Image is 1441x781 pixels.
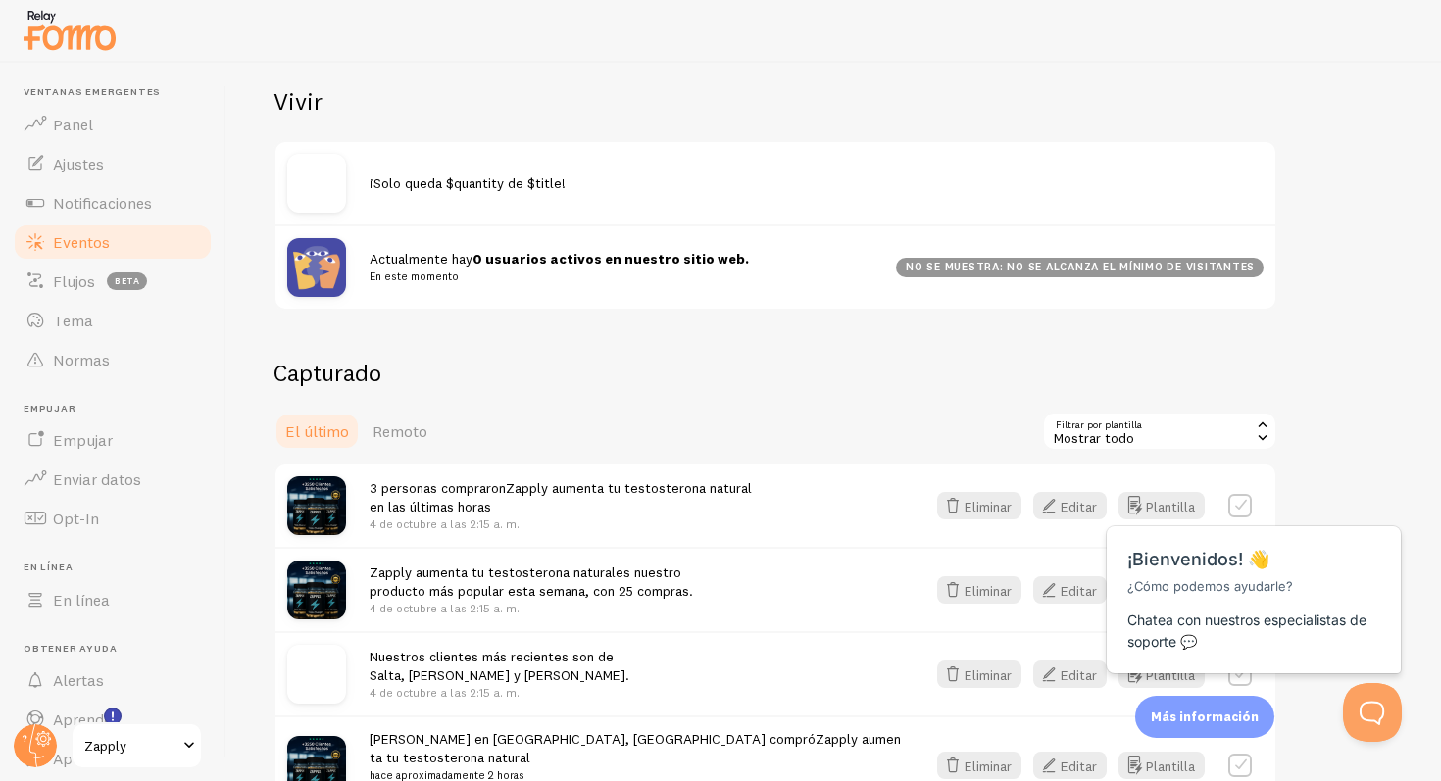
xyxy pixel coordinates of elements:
font: Remoto [373,421,427,441]
button: Editar [1033,660,1107,688]
font: El último [285,421,349,441]
font: Zapply [84,737,126,755]
font: Alertas [53,670,104,690]
font: Eliminar [965,665,1012,683]
font: Opt-In [53,509,99,528]
font: 0 usuarios activos en nuestro sitio web. [472,250,749,268]
a: Zapply aumenta tu testosterona natural [370,563,616,581]
a: Editar [1033,660,1118,688]
font: Eliminar [965,497,1012,514]
font: Más información [1151,708,1259,724]
font: Ventanas emergentes [24,85,161,98]
svg: <p>Watch New Feature Tutorials!</p> [104,708,122,725]
a: Alertas [12,660,214,700]
img: DECILE_ADIOS_A_LA_PANZA_64_small.png [287,561,346,619]
button: Editar [1033,752,1107,779]
font: ¡Solo queda $quantity de $title! [370,174,566,192]
a: Remoto [361,412,439,451]
font: Actualmente hay [370,250,472,268]
a: Opt-In [12,499,214,538]
button: Eliminar [937,492,1021,519]
font: Empujar [53,430,113,450]
a: Zapply aumenta tu testosterona natural [370,730,901,766]
a: El último [273,412,361,451]
font: Capturado [273,358,381,387]
font: Panel [53,115,93,134]
a: Flujos beta [12,262,214,301]
font: No se muestra: no se alcanza el mínimo de visitantes [906,260,1255,273]
iframe: Ayuda Scout Beacon - Abierto [1343,683,1402,742]
font: Editar [1061,581,1097,599]
font: Editar [1061,497,1097,514]
font: En línea [24,561,73,573]
font: Obtener ayuda [24,642,117,655]
a: Eventos [12,222,214,262]
a: Enviar datos [12,460,214,499]
font: Plantilla [1146,757,1195,774]
font: es nuestro [616,563,681,581]
font: Nuestros clientes más recientes son de [370,648,614,665]
button: Plantilla [1118,752,1205,779]
font: beta [115,275,140,286]
img: no_image.svg [287,645,346,704]
font: En línea [53,590,110,610]
a: Editar [1033,752,1118,779]
font: Empujar [24,402,76,415]
a: Ajustes [12,144,214,183]
font: 3 personas compraron [370,479,506,497]
a: Normas [12,340,214,379]
a: Aprender [12,700,214,739]
button: Editar [1033,492,1107,519]
a: Zapply [71,722,203,769]
a: Panel [12,105,214,144]
a: Notificaciones [12,183,214,222]
iframe: Help Scout Beacon - Mensajes y notificaciones [1097,477,1413,683]
font: Editar [1061,757,1097,774]
font: 4 de octubre a las 2:15 a. m. [370,685,520,700]
button: Editar [1033,576,1107,604]
font: [PERSON_NAME] en [GEOGRAPHIC_DATA], [GEOGRAPHIC_DATA] compró [370,730,816,748]
font: Salta, [PERSON_NAME] y [PERSON_NAME]. [370,666,629,684]
font: producto más popular esta semana, con 25 compras. [370,582,693,600]
button: Eliminar [937,660,1021,688]
font: Eliminar [965,581,1012,599]
a: En línea [12,580,214,619]
font: Normas [53,350,110,369]
font: Notificaciones [53,193,152,213]
font: 4 de octubre a las 2:15 a. m. [370,601,520,615]
font: 4 de octubre a las 2:15 a. m. [370,516,520,531]
font: Tema [53,311,93,330]
img: pageviews.png [287,238,346,297]
img: DECILE_ADIOS_A_LA_PANZA_64_small.png [287,476,346,535]
a: Editar [1033,492,1118,519]
font: Aprender [53,709,118,729]
font: Ajustes [53,154,104,173]
font: Vivir [273,86,323,116]
a: Tema [12,301,214,340]
font: En este momento [370,269,459,283]
a: Zapply aumenta tu testosterona natural [506,479,752,497]
a: Editar [1033,576,1118,604]
font: Mostrar todo [1054,429,1134,447]
button: Eliminar [937,752,1021,779]
font: Flujos [53,271,95,291]
img: fomo-relay-logo-orange.svg [21,5,119,55]
font: Eventos [53,232,110,252]
font: Enviar datos [53,469,141,489]
button: Eliminar [937,576,1021,604]
font: Editar [1061,665,1097,683]
div: Más información [1135,696,1274,738]
a: Empujar [12,420,214,460]
font: Eliminar [965,757,1012,774]
img: no_image.svg [287,154,346,213]
font: en las últimas horas [370,498,491,515]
